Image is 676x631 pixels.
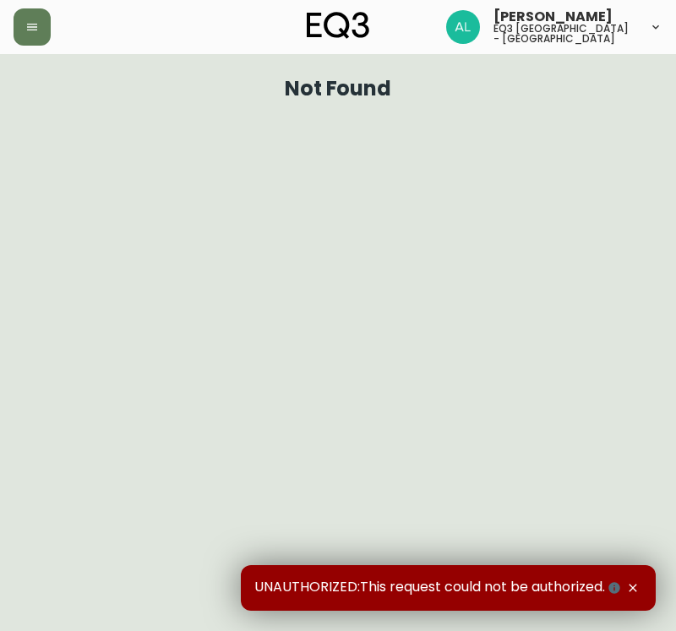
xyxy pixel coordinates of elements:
[307,12,369,39] img: logo
[446,10,480,44] img: 1c2a8670a0b342a1deb410e06288c649
[285,81,392,96] h1: Not Found
[254,579,624,597] span: UNAUTHORIZED:This request could not be authorized.
[493,10,613,24] span: [PERSON_NAME]
[493,24,635,44] h5: eq3 [GEOGRAPHIC_DATA] - [GEOGRAPHIC_DATA]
